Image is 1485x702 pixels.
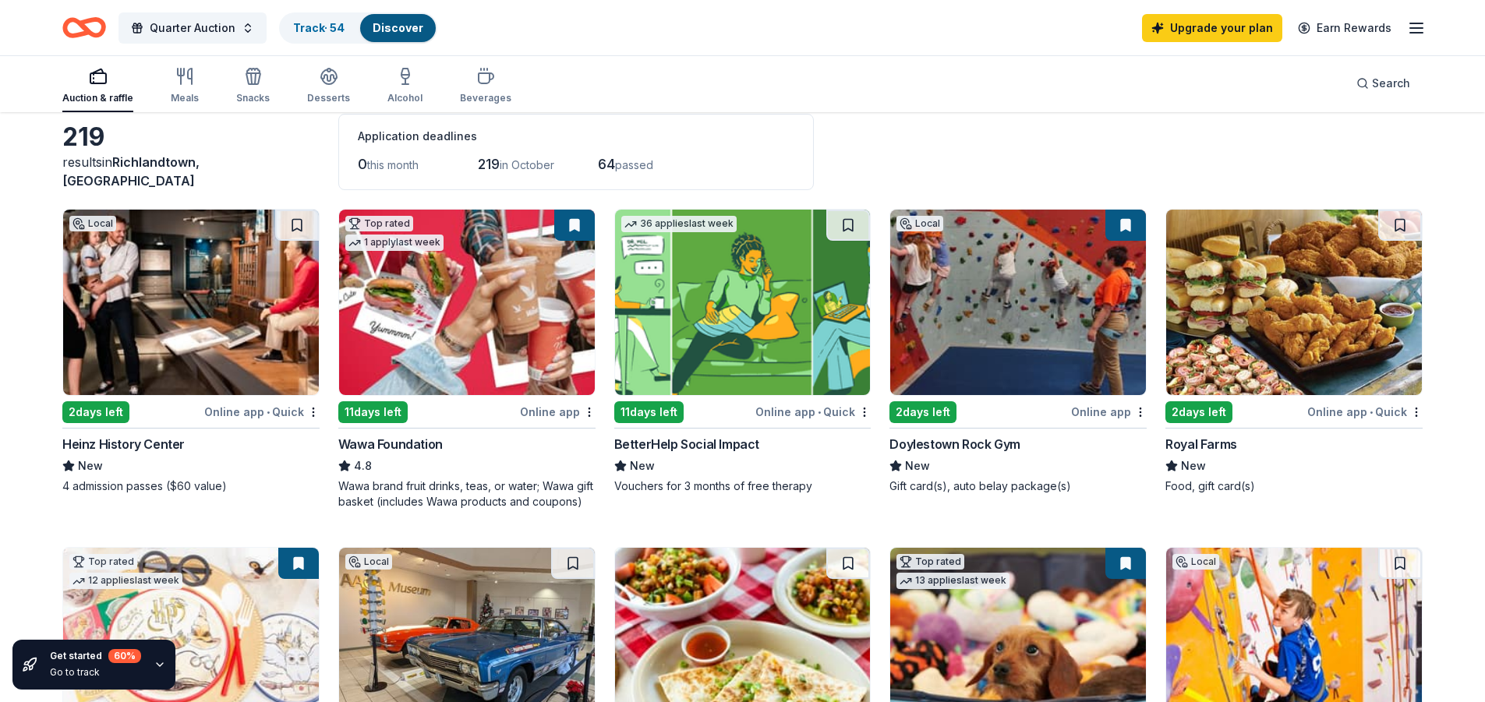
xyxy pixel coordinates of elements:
div: 11 days left [614,401,684,423]
span: New [1181,457,1206,475]
div: Wawa brand fruit drinks, teas, or water; Wawa gift basket (includes Wawa products and coupons) [338,478,596,510]
span: 0 [358,156,367,172]
div: Top rated [896,554,964,570]
div: Doylestown Rock Gym [889,435,1020,453]
span: this month [367,158,419,171]
img: Image for Doylestown Rock Gym [890,210,1146,395]
span: Richlandtown, [GEOGRAPHIC_DATA] [62,154,200,189]
span: 64 [598,156,615,172]
a: Track· 54 [293,21,345,34]
div: Application deadlines [358,127,794,146]
div: Top rated [69,554,137,570]
a: Earn Rewards [1289,14,1401,42]
div: results [62,153,320,190]
div: 2 days left [1165,401,1232,423]
span: passed [615,158,653,171]
div: 13 applies last week [896,573,1009,589]
button: Beverages [460,61,511,112]
img: Image for BetterHelp Social Impact [615,210,871,395]
a: Image for Royal Farms2days leftOnline app•QuickRoyal FarmsNewFood, gift card(s) [1165,209,1423,494]
div: Heinz History Center [62,435,185,453]
div: Alcohol [387,92,423,104]
a: Upgrade your plan [1142,14,1282,42]
div: Online app Quick [204,402,320,422]
a: Image for Heinz History CenterLocal2days leftOnline app•QuickHeinz History CenterNew4 admission p... [62,209,320,494]
div: Go to track [50,666,141,679]
a: Image for Wawa FoundationTop rated1 applylast week11days leftOnline appWawa Foundation4.8Wawa bra... [338,209,596,510]
div: 2 days left [889,401,956,423]
div: Food, gift card(s) [1165,478,1423,494]
span: Quarter Auction [150,19,235,37]
div: 36 applies last week [621,216,737,232]
span: • [1370,406,1373,418]
div: Local [345,554,392,570]
div: Top rated [345,216,413,231]
div: 60 % [108,649,141,663]
div: Local [69,216,116,231]
div: Online app [1071,402,1147,422]
span: in [62,154,200,189]
span: in October [500,158,554,171]
div: Local [1172,554,1219,570]
div: 219 [62,122,320,153]
div: Vouchers for 3 months of free therapy [614,478,872,494]
div: Wawa Foundation [338,435,443,453]
button: Search [1344,68,1423,99]
span: New [78,457,103,475]
a: Image for Doylestown Rock GymLocal2days leftOnline appDoylestown Rock GymNewGift card(s), auto be... [889,209,1147,494]
div: Online app [520,402,596,422]
div: 11 days left [338,401,408,423]
button: Meals [171,61,199,112]
span: New [630,457,655,475]
span: • [818,406,821,418]
div: Meals [171,92,199,104]
div: 4 admission passes ($60 value) [62,478,320,494]
div: Beverages [460,92,511,104]
button: Snacks [236,61,270,112]
div: Get started [50,649,141,663]
div: Gift card(s), auto belay package(s) [889,478,1147,494]
img: Image for Wawa Foundation [339,210,595,395]
div: Online app Quick [755,402,871,422]
span: 219 [478,156,500,172]
a: Home [62,9,106,46]
span: Search [1372,74,1410,93]
div: Royal Farms [1165,435,1237,453]
button: Desserts [307,61,350,112]
span: 4.8 [354,457,372,475]
div: 12 applies last week [69,573,182,589]
img: Image for Royal Farms [1166,210,1422,395]
div: Auction & raffle [62,92,133,104]
span: New [905,457,930,475]
img: Image for Heinz History Center [63,210,319,395]
div: 1 apply last week [345,235,444,251]
div: Local [896,216,943,231]
a: Image for BetterHelp Social Impact36 applieslast week11days leftOnline app•QuickBetterHelp Social... [614,209,872,494]
button: Alcohol [387,61,423,112]
a: Discover [373,21,423,34]
button: Track· 54Discover [279,12,437,44]
button: Quarter Auction [118,12,267,44]
span: • [267,406,270,418]
div: BetterHelp Social Impact [614,435,759,453]
div: Online app Quick [1307,402,1423,422]
button: Auction & raffle [62,61,133,112]
div: Desserts [307,92,350,104]
div: 2 days left [62,401,129,423]
div: Snacks [236,92,270,104]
